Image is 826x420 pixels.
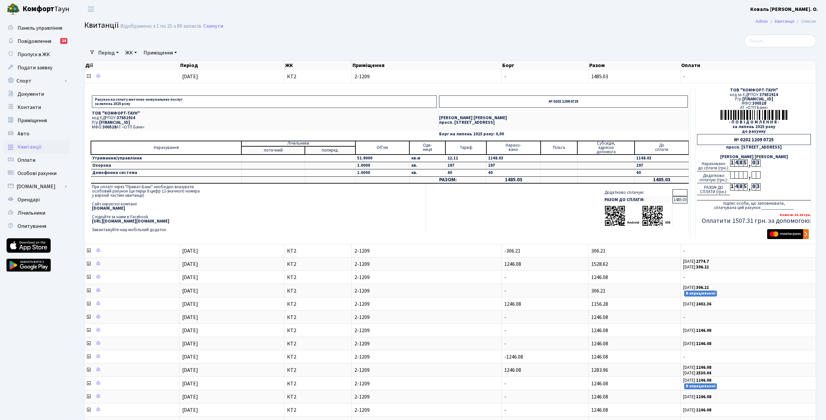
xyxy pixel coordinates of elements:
[746,15,826,28] nav: breadcrumb
[7,3,20,16] img: logo.png
[3,48,69,61] a: Пропуск в ЖК
[683,275,813,280] span: -
[354,275,499,280] span: 2-1209
[504,353,523,361] span: -1246.08
[92,95,437,108] p: Рахунок на сплату житлово-комунальних послуг за липень 2025 року
[730,159,734,167] div: 1
[439,95,688,108] p: № 0202 1209 0725
[743,183,747,191] div: 5
[203,23,223,29] a: Скинути
[589,61,681,70] th: Разом
[180,61,284,70] th: Період
[697,93,811,97] div: код за ЄДРПОУ:
[486,155,541,162] td: 1148.03
[355,162,410,169] td: 1.0000
[91,155,241,162] td: Утримання/управління
[697,159,730,171] div: Нараховано до сплати (грн.):
[696,301,711,307] b: 2402.36
[22,4,54,14] b: Комфорт
[354,248,499,254] span: 2-1209
[591,274,608,281] span: 1246.08
[504,380,506,387] span: -
[635,155,689,162] td: 1148.03
[635,162,689,169] td: 297
[673,196,687,203] td: 1485.03
[123,47,140,58] a: ЖК
[354,381,499,386] span: 2-1209
[287,394,349,400] span: КТ2
[696,407,711,413] b: 1246.08
[91,184,426,233] td: При оплаті через "Приват-Банк" необхідно вказувати особовий рахунок (це перші 8 цифр 12-значного ...
[683,301,711,307] small: [DATE]:
[486,162,541,169] td: 297
[92,218,169,224] b: [URL][DOMAIN_NAME][DOMAIN_NAME]
[287,275,349,280] span: КТ2
[696,394,711,400] b: 1246.08
[683,259,709,264] small: [DATE]:
[591,406,608,414] span: 1246.08
[696,370,711,376] b: 2530.04
[591,380,608,387] span: 1246.08
[18,24,62,32] span: Панель управління
[182,300,198,308] span: [DATE]
[697,106,811,110] div: АТ «ОТП Банк»
[635,169,689,176] td: 40
[409,141,445,155] td: Оди- ниця
[92,121,437,125] p: Р/р:
[591,73,608,80] span: 1485.03
[18,38,51,45] span: Повідомлення
[18,64,52,71] span: Подати заявку
[83,4,99,15] button: Переключити навігацію
[60,38,67,44] div: 14
[92,125,437,129] p: МФО: АТ «ОТП Банк»
[742,96,773,102] span: [FINANCIAL_ID]
[684,383,717,389] small: В опрацюванні
[696,259,709,264] b: 2774.7
[696,285,709,291] b: 306.21
[747,183,752,191] div: ,
[354,407,499,413] span: 2-1209
[287,367,349,373] span: КТ2
[354,315,499,320] span: 2-1209
[681,61,816,70] th: Оплати
[3,127,69,140] a: Авто
[683,354,813,360] span: -
[182,367,198,374] span: [DATE]
[683,248,813,254] span: -
[354,328,499,333] span: 2-1209
[591,247,605,255] span: 306.21
[287,248,349,254] span: КТ2
[354,341,499,346] span: 2-1209
[445,162,486,169] td: 297
[287,315,349,320] span: КТ2
[182,261,198,268] span: [DATE]
[18,104,41,111] span: Контакти
[91,169,241,176] td: Домофонна система
[287,301,349,307] span: КТ2
[355,155,410,162] td: 51.9000
[504,261,521,268] span: 1246.08
[3,114,69,127] a: Приміщення
[409,176,486,183] td: РАЗОМ:
[354,262,499,267] span: 2-1209
[3,21,69,35] a: Панель управління
[182,380,198,387] span: [DATE]
[120,23,202,29] div: Відображено з 1 по 25 з 89 записів.
[287,381,349,386] span: КТ2
[99,120,130,125] span: [FINANCIAL_ID]
[591,261,608,268] span: 1528.62
[739,159,743,167] div: 8
[305,146,355,155] td: поперед.
[767,229,809,239] img: Masterpass
[287,288,349,294] span: КТ2
[3,87,69,101] a: Документи
[750,5,818,13] a: Коваль [PERSON_NAME]. О.
[752,100,766,106] span: 300528
[697,129,811,134] div: до рахунку
[355,141,410,155] td: Об'єм
[355,169,410,176] td: 1.0000
[3,206,69,220] a: Лічильники
[697,134,811,145] div: № 0202 1209 0725
[743,159,747,167] div: 5
[696,328,711,333] b: 1246.08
